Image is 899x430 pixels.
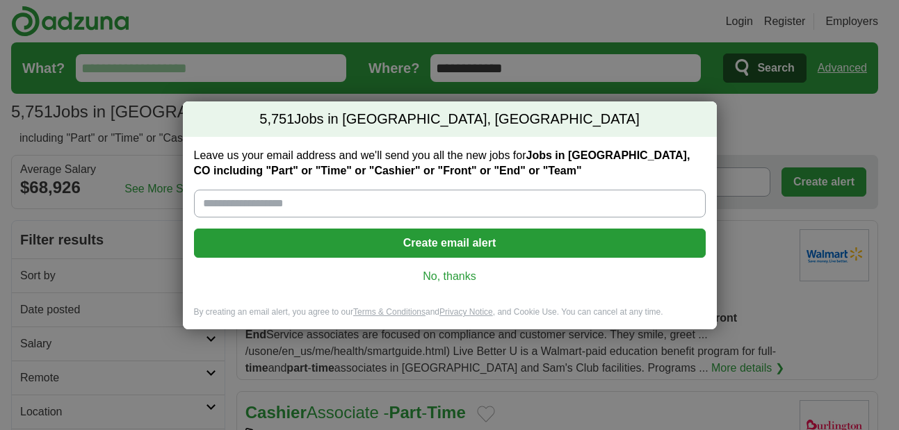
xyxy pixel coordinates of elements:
[205,269,695,284] a: No, thanks
[183,306,717,329] div: By creating an email alert, you agree to our and , and Cookie Use. You can cancel at any time.
[259,110,294,129] span: 5,751
[183,101,717,138] h2: Jobs in [GEOGRAPHIC_DATA], [GEOGRAPHIC_DATA]
[353,307,426,317] a: Terms & Conditions
[439,307,493,317] a: Privacy Notice
[194,229,706,258] button: Create email alert
[194,148,706,179] label: Leave us your email address and we'll send you all the new jobs for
